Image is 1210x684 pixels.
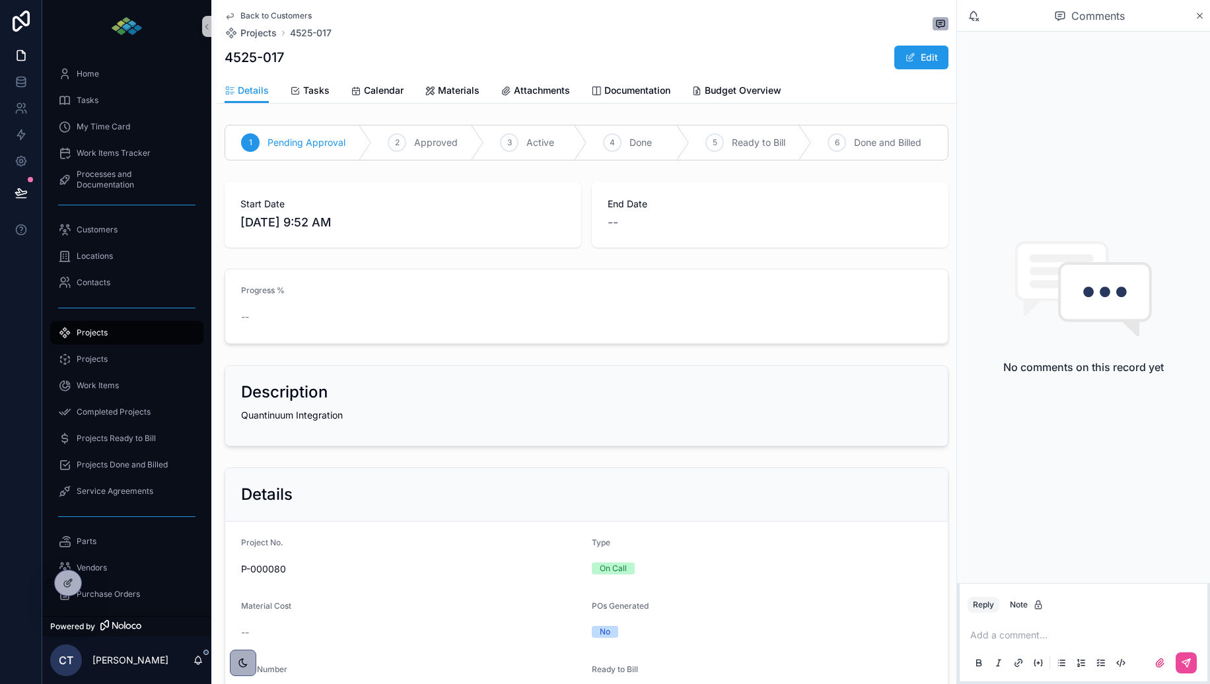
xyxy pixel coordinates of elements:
span: Service Agreements [77,486,153,496]
span: End Date [608,197,933,211]
a: Budget Overview [692,79,781,105]
span: [DATE] 9:52 AM [240,213,565,232]
button: Reply [968,597,999,613]
a: Service Agreements [50,479,203,503]
a: Parts [50,530,203,553]
a: Vendors [50,556,203,580]
a: Powered by [42,616,211,636]
p: Quantinuum Integration [241,408,932,422]
span: 1 [249,137,252,148]
span: Comments [1071,8,1125,24]
span: Ready to Bill [592,664,638,674]
h2: Details [241,484,293,505]
span: Back to Customers [240,11,312,21]
div: On Call [600,563,627,574]
a: Projects Done and Billed [50,453,203,477]
span: Contacts [77,277,110,288]
h2: No comments on this record yet [1003,359,1164,375]
span: 5 [713,137,717,148]
span: Projects Ready to Bill [77,433,156,444]
span: -- [241,310,249,324]
span: Projects [77,327,108,338]
div: scrollable content [42,53,211,616]
span: Attachments [514,84,570,97]
a: Completed Projects [50,400,203,424]
span: Material Cost [241,601,291,611]
span: Done [629,136,652,149]
span: Customers [77,224,118,235]
a: Back to Customers [225,11,312,21]
span: Purchase Orders [77,589,140,599]
span: Budget Overview [705,84,781,97]
span: Tasks [303,84,330,97]
span: 6 [835,137,839,148]
span: Projects Done and Billed [77,460,168,470]
span: Projects [77,354,108,364]
span: Home [77,69,99,79]
a: My Time Card [50,115,203,139]
span: Done and Billed [854,136,921,149]
span: Type [592,537,610,547]
span: Active [526,136,554,149]
span: Details [238,84,269,97]
span: Tasks [77,95,98,106]
span: Materials [438,84,480,97]
p: [PERSON_NAME] [92,654,168,667]
div: Note [1010,599,1044,610]
img: App logo [110,16,143,37]
a: Materials [425,79,480,105]
span: -- [608,213,618,232]
button: Edit [894,46,948,69]
span: Locations [77,251,113,261]
a: Tasks [50,88,203,112]
span: Project No. [241,537,283,547]
a: Contacts [50,271,203,294]
a: Projects Ready to Bill [50,427,203,450]
a: Projects [50,347,203,371]
span: Calendar [364,84,404,97]
span: Start Date [240,197,565,211]
a: Processes and Documentation [50,168,203,191]
span: Job Number [241,664,287,674]
span: -- [241,626,249,639]
span: Approved [414,136,458,149]
a: Work Items Tracker [50,141,203,165]
span: Pending Approval [267,136,345,149]
span: Completed Projects [77,407,151,417]
h2: Description [241,382,328,403]
span: Vendors [77,563,107,573]
a: Tasks [290,79,330,105]
span: Work Items Tracker [77,148,151,158]
span: Projects [240,26,277,40]
a: Documentation [591,79,670,105]
span: CT [59,652,73,668]
span: Work Items [77,380,119,391]
a: Calendar [351,79,404,105]
a: Customers [50,218,203,242]
span: POs Generated [592,601,649,611]
a: 4525-017 [290,26,332,40]
span: Documentation [604,84,670,97]
span: P-000080 [241,563,581,576]
button: Note [1005,597,1049,613]
a: Locations [50,244,203,268]
span: Powered by [50,621,95,632]
span: Processes and Documentation [77,169,190,190]
span: My Time Card [77,121,130,132]
div: No [600,626,610,638]
a: Home [50,62,203,86]
h1: 4525-017 [225,48,284,67]
a: Projects [50,321,203,345]
span: 2 [395,137,400,148]
a: Purchase Orders [50,582,203,606]
span: 4 [610,137,615,148]
a: Details [225,79,269,104]
span: Ready to Bill [732,136,785,149]
a: Work Items [50,374,203,397]
span: 3 [507,137,512,148]
span: Progress % [241,285,285,295]
span: Parts [77,536,96,547]
a: Attachments [501,79,570,105]
a: Projects [225,26,277,40]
